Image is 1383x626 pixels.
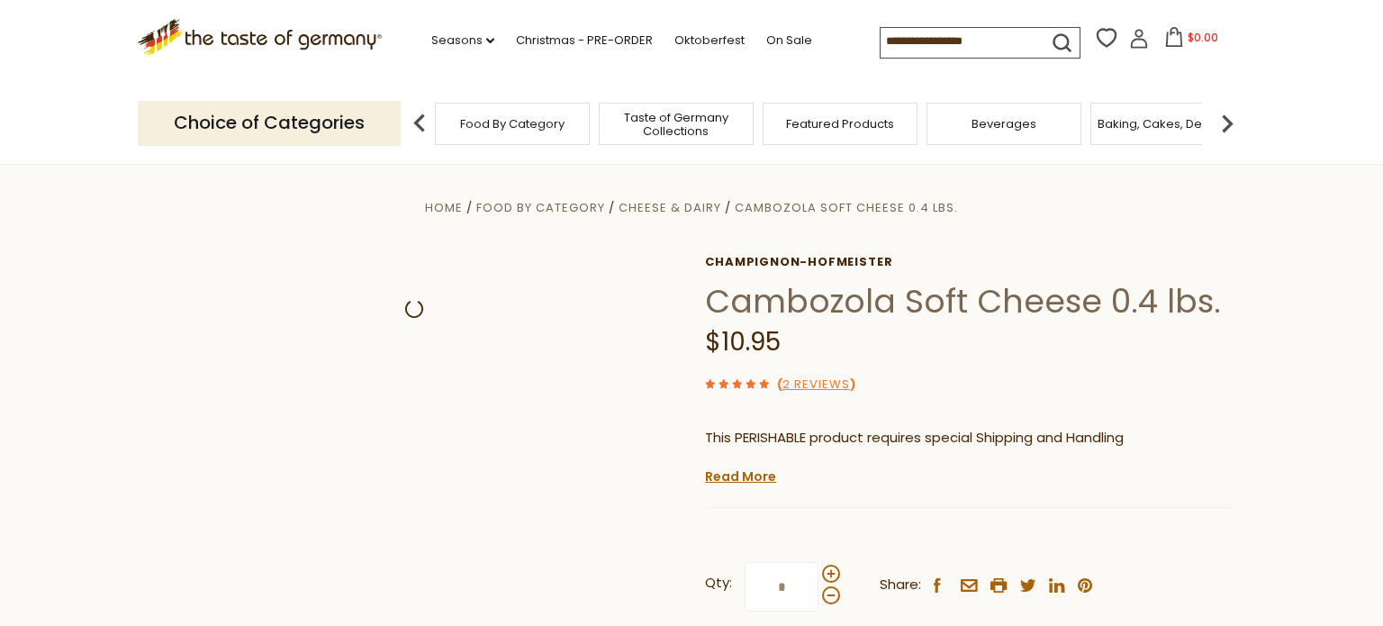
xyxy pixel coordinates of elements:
a: Food By Category [460,117,565,131]
span: ( ) [777,376,855,393]
a: Champignon-Hofmeister [705,255,1232,269]
span: $0.00 [1188,30,1218,45]
h1: Cambozola Soft Cheese 0.4 lbs. [705,281,1232,322]
a: Read More [705,467,776,485]
a: Christmas - PRE-ORDER [516,31,653,50]
p: This PERISHABLE product requires special Shipping and Handling [705,427,1232,449]
a: Taste of Germany Collections [604,111,748,138]
img: previous arrow [402,105,438,141]
a: Oktoberfest [674,31,745,50]
span: Share: [880,574,921,596]
a: Food By Category [476,199,605,216]
a: Home [425,199,463,216]
a: Beverages [972,117,1036,131]
p: Choice of Categories [138,101,401,145]
img: next arrow [1209,105,1245,141]
strong: Qty: [705,572,732,594]
a: Cambozola Soft Cheese 0.4 lbs. [735,199,958,216]
a: Featured Products [786,117,894,131]
li: We will ship this product in heat-protective packaging and ice. [722,463,1232,485]
button: $0.00 [1152,27,1229,54]
a: 2 Reviews [782,376,850,395]
a: Seasons [431,31,494,50]
a: Baking, Cakes, Desserts [1098,117,1237,131]
input: Qty: [745,562,818,612]
a: On Sale [766,31,812,50]
span: $10.95 [705,324,781,359]
a: Cheese & Dairy [619,199,721,216]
